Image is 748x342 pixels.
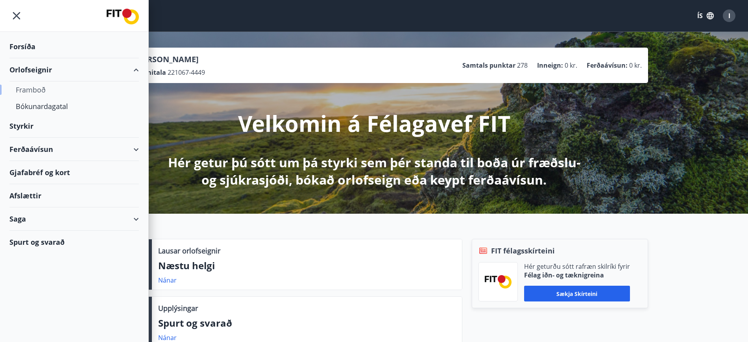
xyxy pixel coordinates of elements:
p: Samtals punktar [462,61,515,70]
div: Bókunardagatal [16,98,133,115]
button: menu [9,9,24,23]
div: Orlofseignir [9,58,139,81]
span: 278 [517,61,528,70]
a: Nánar [158,333,177,342]
div: Styrkir [9,115,139,138]
div: Ferðaávísun [9,138,139,161]
a: Nánar [158,276,177,285]
span: FIT félagsskírteini [491,246,555,256]
div: Gjafabréf og kort [9,161,139,184]
img: FPQVkF9lTnNbbaRSFyT17YYeljoOGk5m51IhT0bO.png [485,275,512,288]
span: 221067-4449 [168,68,205,77]
p: Ferðaávísun : [587,61,628,70]
p: Lausar orlofseignir [158,246,220,256]
button: I [720,6,739,25]
p: Spurt og svarað [158,316,456,330]
p: Næstu helgi [158,259,456,272]
p: Upplýsingar [158,303,198,313]
button: Sækja skírteini [524,286,630,301]
span: I [728,11,730,20]
div: Framboð [16,81,133,98]
div: Spurt og svarað [9,231,139,253]
p: Velkomin á Félagavef FIT [238,108,510,138]
img: union_logo [107,9,139,24]
button: ÍS [693,9,718,23]
span: 0 kr. [565,61,577,70]
p: Inneign : [537,61,563,70]
span: 0 kr. [629,61,642,70]
p: Kennitala [135,68,166,77]
p: [PERSON_NAME] [135,54,205,65]
p: Hér getur þú sótt um þá styrki sem þér standa til boða úr fræðslu- og sjúkrasjóði, bókað orlofsei... [166,154,582,189]
p: Félag iðn- og tæknigreina [524,271,630,279]
div: Saga [9,207,139,231]
p: Hér geturðu sótt rafræn skilríki fyrir [524,262,630,271]
div: Afslættir [9,184,139,207]
div: Forsíða [9,35,139,58]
